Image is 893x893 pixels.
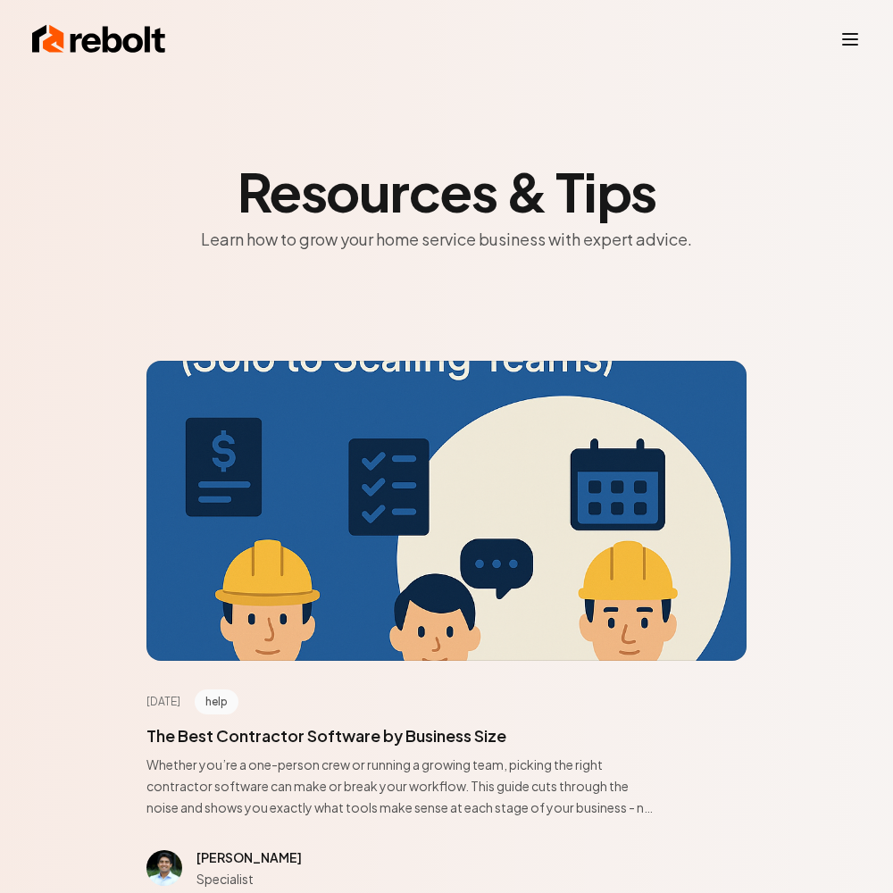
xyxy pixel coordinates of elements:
button: Toggle mobile menu [839,29,861,50]
img: Rebolt Logo [32,21,166,57]
p: Learn how to grow your home service business with expert advice. [146,225,747,254]
h2: Resources & Tips [146,164,747,218]
span: [PERSON_NAME] [196,849,302,865]
time: [DATE] [146,695,180,709]
span: help [195,689,238,714]
a: The Best Contractor Software by Business Size [146,725,506,746]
